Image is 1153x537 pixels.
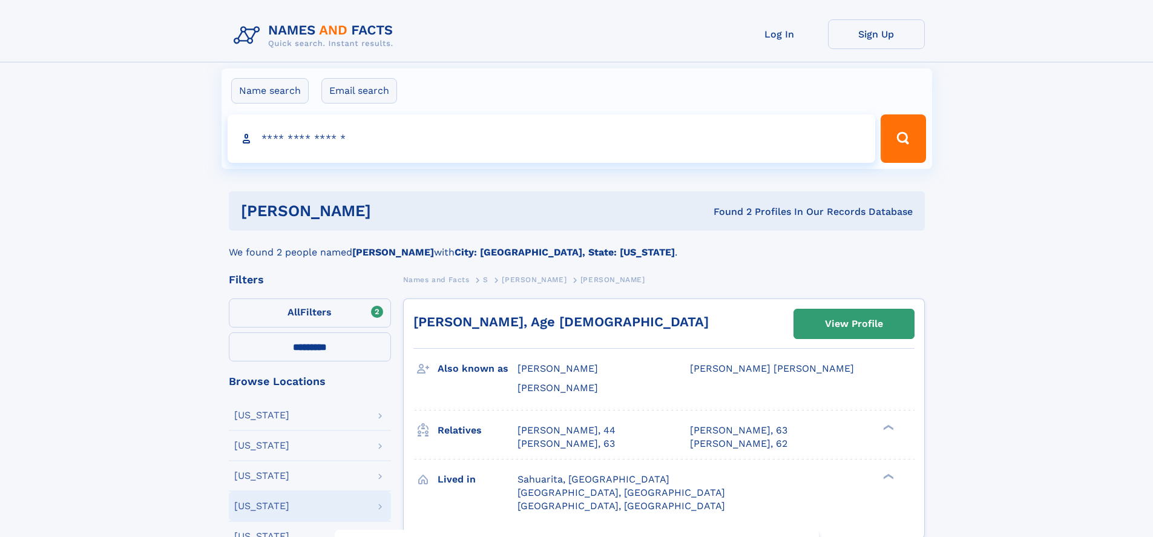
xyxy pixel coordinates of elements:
label: Name search [231,78,309,104]
img: Logo Names and Facts [229,19,403,52]
span: [PERSON_NAME] [502,275,567,284]
a: S [483,272,488,287]
span: [GEOGRAPHIC_DATA], [GEOGRAPHIC_DATA] [517,500,725,512]
label: Email search [321,78,397,104]
h3: Relatives [438,420,517,441]
a: Names and Facts [403,272,470,287]
a: Log In [731,19,828,49]
span: [PERSON_NAME] [PERSON_NAME] [690,363,854,374]
a: [PERSON_NAME] [502,272,567,287]
div: [US_STATE] [234,471,289,481]
div: ❯ [880,423,895,431]
div: Browse Locations [229,376,391,387]
a: [PERSON_NAME], Age [DEMOGRAPHIC_DATA] [413,314,709,329]
div: ❯ [880,472,895,480]
button: Search Button [881,114,925,163]
b: City: [GEOGRAPHIC_DATA], State: [US_STATE] [455,246,675,258]
div: [US_STATE] [234,410,289,420]
h1: [PERSON_NAME] [241,203,542,219]
label: Filters [229,298,391,328]
a: Sign Up [828,19,925,49]
b: [PERSON_NAME] [352,246,434,258]
div: View Profile [825,310,883,338]
span: All [287,306,300,318]
h3: Also known as [438,358,517,379]
a: [PERSON_NAME], 44 [517,424,616,437]
span: S [483,275,488,284]
span: Sahuarita, [GEOGRAPHIC_DATA] [517,473,669,485]
a: View Profile [794,309,914,338]
span: [PERSON_NAME] [517,382,598,394]
div: We found 2 people named with . [229,231,925,260]
span: [PERSON_NAME] [517,363,598,374]
a: [PERSON_NAME], 63 [690,424,787,437]
a: [PERSON_NAME], 62 [690,437,787,450]
div: Found 2 Profiles In Our Records Database [542,205,913,219]
a: [PERSON_NAME], 63 [517,437,615,450]
div: [US_STATE] [234,501,289,511]
span: [PERSON_NAME] [580,275,645,284]
input: search input [228,114,876,163]
div: Filters [229,274,391,285]
h3: Lived in [438,469,517,490]
span: [GEOGRAPHIC_DATA], [GEOGRAPHIC_DATA] [517,487,725,498]
div: [US_STATE] [234,441,289,450]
